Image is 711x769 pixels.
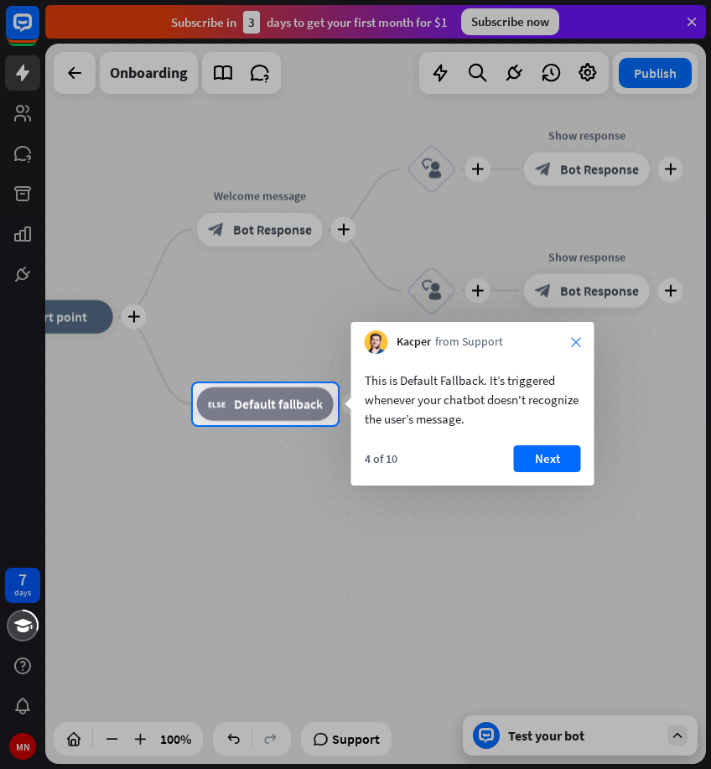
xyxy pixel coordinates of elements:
button: Open LiveChat chat widget [13,7,64,57]
span: Default fallback [234,396,323,413]
span: Kacper [397,334,431,351]
div: 4 of 10 [365,451,397,466]
span: from Support [435,334,503,351]
div: This is Default Fallback. It’s triggered whenever your chatbot doesn't recognize the user’s message. [365,371,581,429]
i: block_fallback [208,396,226,413]
button: Next [514,445,581,472]
i: close [571,337,581,347]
